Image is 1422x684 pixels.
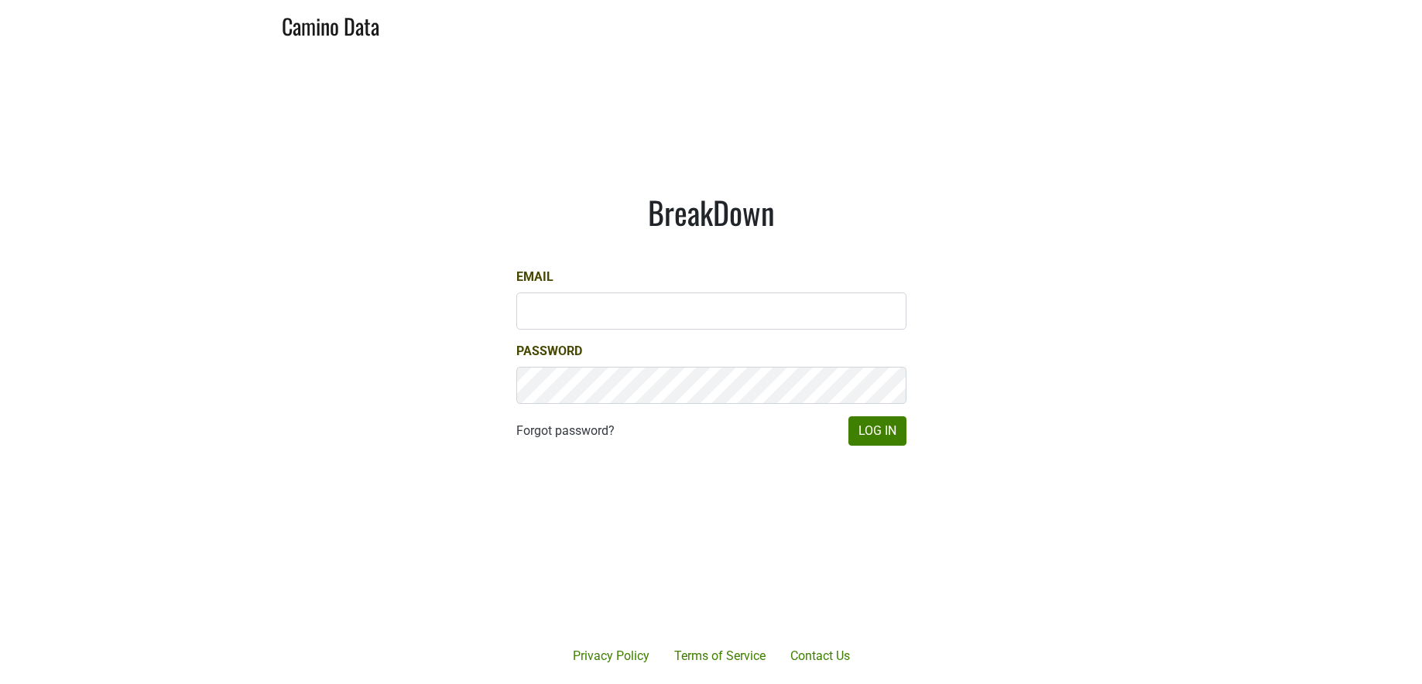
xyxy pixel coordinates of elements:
[662,641,778,672] a: Terms of Service
[516,422,615,440] a: Forgot password?
[848,416,906,446] button: Log In
[282,6,379,43] a: Camino Data
[560,641,662,672] a: Privacy Policy
[516,342,582,361] label: Password
[516,268,553,286] label: Email
[516,193,906,231] h1: BreakDown
[778,641,862,672] a: Contact Us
